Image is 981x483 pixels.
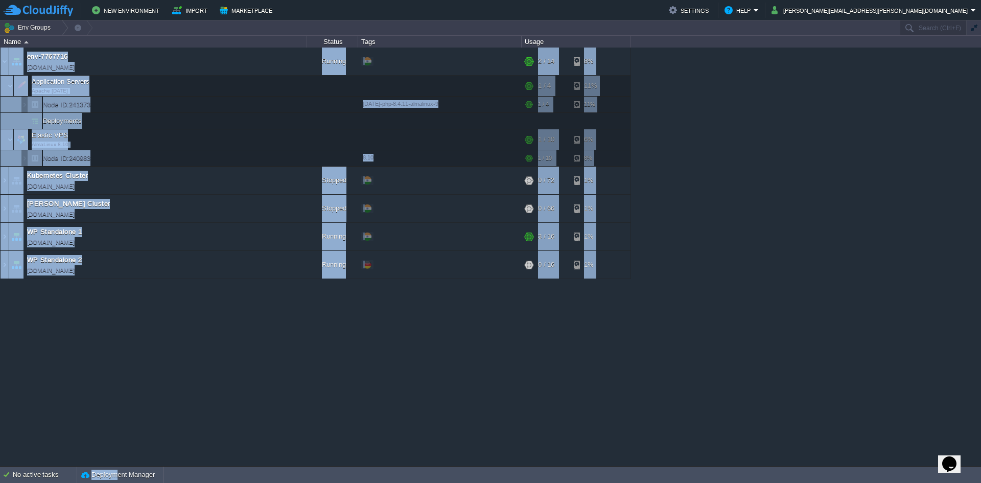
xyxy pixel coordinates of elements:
img: AMDAwAAAACH5BAEAAAAALAAAAAABAAEAAAICRAEAOw== [9,48,24,75]
img: AMDAwAAAACH5BAEAAAAALAAAAAABAAEAAAICRAEAOw== [28,97,42,112]
a: [PERSON_NAME] Cluster [27,199,110,209]
span: 8.10 [363,154,373,160]
a: env-7767716 [27,52,68,62]
img: AMDAwAAAACH5BAEAAAAALAAAAAABAAEAAAICRAEAOw== [7,129,13,150]
div: Name [1,36,307,48]
div: Stopped [307,167,358,194]
div: 8% [574,48,607,75]
div: 0 / 16 [538,251,554,279]
div: 11% [574,97,607,112]
div: 6% [574,150,607,166]
div: 11% [574,76,607,96]
div: 6% [574,129,607,150]
img: AMDAwAAAACH5BAEAAAAALAAAAAABAAEAAAICRAEAOw== [9,167,24,194]
img: AMDAwAAAACH5BAEAAAAALAAAAAABAAEAAAICRAEAOw== [21,113,28,129]
img: CloudJiffy [4,4,73,17]
span: Elastic VPS [31,131,69,140]
div: Usage [522,36,630,48]
img: AMDAwAAAACH5BAEAAAAALAAAAAABAAEAAAICRAEAOw== [1,223,9,250]
img: AMDAwAAAACH5BAEAAAAALAAAAAABAAEAAAICRAEAOw== [1,48,9,75]
span: [DATE]-php-8.4.11-almalinux-9 [363,101,438,107]
img: AMDAwAAAACH5BAEAAAAALAAAAAABAAEAAAICRAEAOw== [7,76,13,96]
a: [DOMAIN_NAME] [27,181,75,191]
div: 1 / 4 [538,76,551,96]
img: AMDAwAAAACH5BAEAAAAALAAAAAABAAEAAAICRAEAOw== [24,41,29,43]
button: Help [725,4,754,16]
div: Status [308,36,358,48]
span: 241373 [42,100,92,109]
img: AMDAwAAAACH5BAEAAAAALAAAAAABAAEAAAICRAEAOw== [1,251,9,279]
div: Tags [359,36,521,48]
div: 1 / 4 [538,97,549,112]
iframe: chat widget [938,442,971,473]
div: Stopped [307,195,358,222]
span: Application Servers [31,77,91,86]
div: Running [307,48,358,75]
img: AMDAwAAAACH5BAEAAAAALAAAAAABAAEAAAICRAEAOw== [1,195,9,222]
div: 1 / 10 [538,129,554,150]
div: 2 / 14 [538,48,554,75]
a: Elastic VPSAlmaLinux 8.10 [31,131,69,139]
span: Node ID: [43,154,69,162]
a: Node ID:241373 [42,100,92,109]
img: AMDAwAAAACH5BAEAAAAALAAAAAABAAEAAAICRAEAOw== [9,251,24,279]
button: Env Groups [4,20,54,35]
img: AMDAwAAAACH5BAEAAAAALAAAAAABAAEAAAICRAEAOw== [1,167,9,194]
a: WP Standalone 1 [27,227,82,237]
img: AMDAwAAAACH5BAEAAAAALAAAAAABAAEAAAICRAEAOw== [9,195,24,222]
a: Deployments [42,117,83,125]
a: [DOMAIN_NAME] [27,237,75,247]
button: Deployment Manager [81,470,155,480]
span: 240983 [42,154,92,163]
span: Node ID: [43,101,69,108]
button: Settings [669,4,712,16]
span: Apache [DATE] [32,88,68,94]
div: No active tasks [13,467,77,483]
div: 0 / 66 [538,195,554,222]
a: [DOMAIN_NAME] [27,62,75,72]
button: Marketplace [220,4,275,16]
div: 1 / 10 [538,150,552,166]
img: AMDAwAAAACH5BAEAAAAALAAAAAABAAEAAAICRAEAOw== [28,113,42,129]
a: Application ServersApache [DATE] [31,78,91,85]
div: 3 / 16 [538,223,554,250]
a: WP Standalone 2 [27,255,82,265]
img: AMDAwAAAACH5BAEAAAAALAAAAAABAAEAAAICRAEAOw== [21,97,28,112]
button: Import [172,4,211,16]
img: AMDAwAAAACH5BAEAAAAALAAAAAABAAEAAAICRAEAOw== [14,129,28,150]
div: 1% [574,251,607,279]
img: AMDAwAAAACH5BAEAAAAALAAAAAABAAEAAAICRAEAOw== [28,150,42,166]
img: AMDAwAAAACH5BAEAAAAALAAAAAABAAEAAAICRAEAOw== [14,76,28,96]
div: 1% [574,167,607,194]
a: Kubernetes Cluster [27,171,88,181]
a: [DOMAIN_NAME] [27,209,75,219]
a: Node ID:240983 [42,154,92,163]
div: 1% [574,195,607,222]
img: AMDAwAAAACH5BAEAAAAALAAAAAABAAEAAAICRAEAOw== [9,223,24,250]
div: Running [307,223,358,250]
div: 0 / 72 [538,167,554,194]
button: [PERSON_NAME][EMAIL_ADDRESS][PERSON_NAME][DOMAIN_NAME] [772,4,971,16]
span: AlmaLinux 8.10 [32,142,68,148]
div: 1% [574,223,607,250]
a: [DOMAIN_NAME] [27,265,75,275]
div: Running [307,251,358,279]
img: AMDAwAAAACH5BAEAAAAALAAAAAABAAEAAAICRAEAOw== [21,150,28,166]
button: New Environment [92,4,162,16]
